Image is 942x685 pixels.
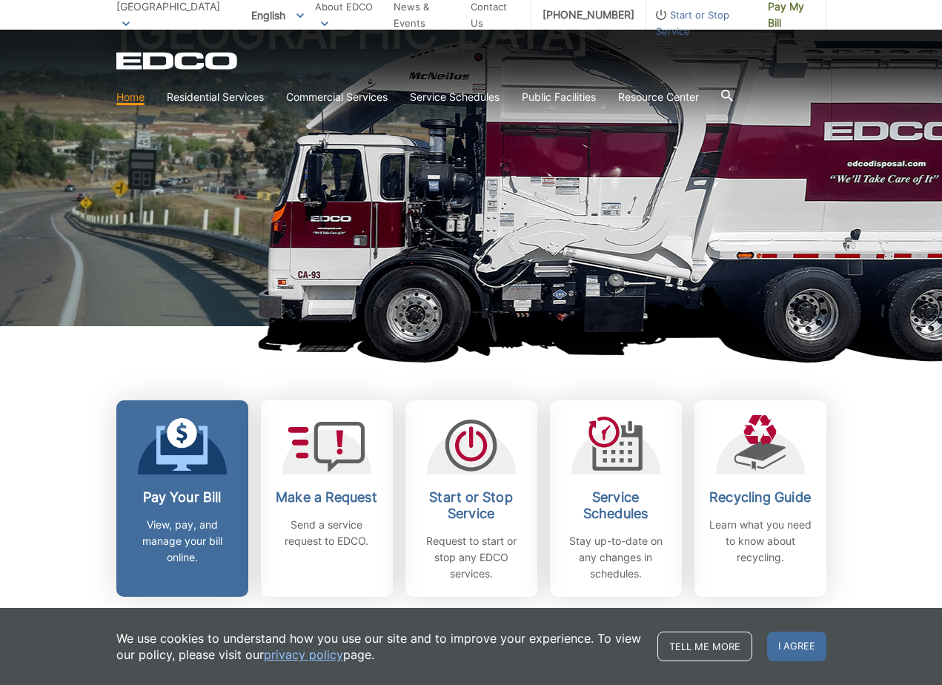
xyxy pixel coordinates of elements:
[116,52,239,70] a: EDCD logo. Return to the homepage.
[261,400,393,597] a: Make a Request Send a service request to EDCO.
[272,517,382,549] p: Send a service request to EDCO.
[264,646,343,663] a: privacy policy
[167,89,264,105] a: Residential Services
[116,630,643,663] p: We use cookies to understand how you use our site and to improve your experience. To view our pol...
[522,89,596,105] a: Public Facilities
[618,89,699,105] a: Resource Center
[127,489,237,506] h2: Pay Your Bill
[706,517,815,566] p: Learn what you need to know about recycling.
[657,632,752,661] a: Tell me more
[706,489,815,506] h2: Recycling Guide
[127,517,237,566] p: View, pay, and manage your bill online.
[561,533,671,582] p: Stay up-to-date on any changes in schedules.
[767,632,826,661] span: I agree
[116,400,248,597] a: Pay Your Bill View, pay, and manage your bill online.
[561,489,671,522] h2: Service Schedules
[286,89,388,105] a: Commercial Services
[694,400,826,597] a: Recycling Guide Learn what you need to know about recycling.
[410,89,500,105] a: Service Schedules
[417,489,526,522] h2: Start or Stop Service
[116,89,145,105] a: Home
[116,7,826,333] h1: [GEOGRAPHIC_DATA]
[272,489,382,506] h2: Make a Request
[417,533,526,582] p: Request to start or stop any EDCO services.
[240,3,315,27] span: English
[550,400,682,597] a: Service Schedules Stay up-to-date on any changes in schedules.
